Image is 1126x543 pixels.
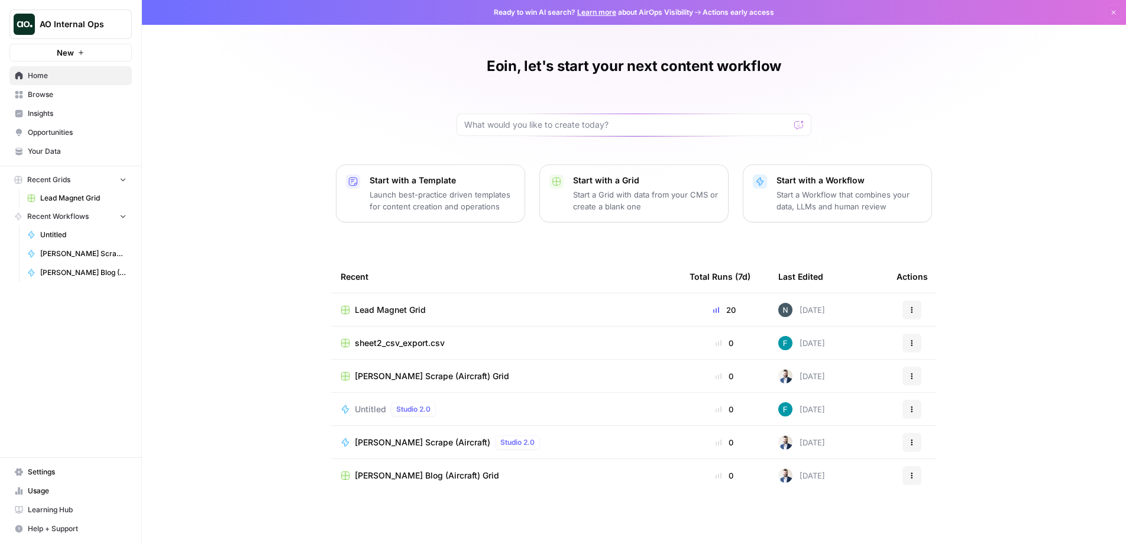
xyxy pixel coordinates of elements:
[9,85,132,104] a: Browse
[355,337,445,349] span: sheet2_csv_export.csv
[28,486,127,496] span: Usage
[341,370,671,382] a: [PERSON_NAME] Scrape (Aircraft) Grid
[22,244,132,263] a: [PERSON_NAME] Scrape (Aircraft)
[494,7,693,18] span: Ready to win AI search? about AirOps Visibility
[539,164,729,222] button: Start with a GridStart a Grid with data from your CMS or create a blank one
[500,437,535,448] span: Studio 2.0
[9,463,132,481] a: Settings
[778,468,792,483] img: 9jx7mcr4ixhpj047cl9iju68ah1c
[897,260,928,293] div: Actions
[341,435,671,450] a: [PERSON_NAME] Scrape (Aircraft)Studio 2.0
[355,403,386,415] span: Untitled
[355,437,490,448] span: [PERSON_NAME] Scrape (Aircraft)
[690,304,759,316] div: 20
[9,123,132,142] a: Opportunities
[778,402,825,416] div: [DATE]
[464,119,790,131] input: What would you like to create today?
[690,337,759,349] div: 0
[40,267,127,278] span: [PERSON_NAME] Blog (Aircraft)
[14,14,35,35] img: AO Internal Ops Logo
[9,500,132,519] a: Learning Hub
[9,519,132,538] button: Help + Support
[776,189,922,212] p: Start a Workflow that combines your data, LLMs and human review
[355,370,509,382] span: [PERSON_NAME] Scrape (Aircraft) Grid
[487,57,781,76] h1: Eoin, let's start your next content workflow
[341,337,671,349] a: sheet2_csv_export.csv
[28,146,127,157] span: Your Data
[396,404,431,415] span: Studio 2.0
[573,189,719,212] p: Start a Grid with data from your CMS or create a blank one
[28,467,127,477] span: Settings
[28,127,127,138] span: Opportunities
[27,174,70,185] span: Recent Grids
[9,481,132,500] a: Usage
[778,468,825,483] div: [DATE]
[778,303,825,317] div: [DATE]
[40,248,127,259] span: [PERSON_NAME] Scrape (Aircraft)
[28,523,127,534] span: Help + Support
[776,174,922,186] p: Start with a Workflow
[341,470,671,481] a: [PERSON_NAME] Blog (Aircraft) Grid
[778,336,792,350] img: 3qwd99qm5jrkms79koxglshcff0m
[577,8,616,17] a: Learn more
[28,89,127,100] span: Browse
[690,470,759,481] div: 0
[778,303,792,317] img: dbdkge1x3vxe8anzoc7sa8zwcrhk
[355,304,426,316] span: Lead Magnet Grid
[22,263,132,282] a: [PERSON_NAME] Blog (Aircraft)
[778,260,823,293] div: Last Edited
[778,402,792,416] img: 3qwd99qm5jrkms79koxglshcff0m
[690,370,759,382] div: 0
[336,164,525,222] button: Start with a TemplateLaunch best-practice driven templates for content creation and operations
[9,104,132,123] a: Insights
[22,225,132,244] a: Untitled
[703,7,774,18] span: Actions early access
[9,142,132,161] a: Your Data
[57,47,74,59] span: New
[28,108,127,119] span: Insights
[690,437,759,448] div: 0
[27,211,89,222] span: Recent Workflows
[355,470,499,481] span: [PERSON_NAME] Blog (Aircraft) Grid
[370,189,515,212] p: Launch best-practice driven templates for content creation and operations
[40,230,127,240] span: Untitled
[690,403,759,415] div: 0
[9,208,132,225] button: Recent Workflows
[9,44,132,62] button: New
[40,18,111,30] span: AO Internal Ops
[22,189,132,208] a: Lead Magnet Grid
[341,402,671,416] a: UntitledStudio 2.0
[370,174,515,186] p: Start with a Template
[40,193,127,203] span: Lead Magnet Grid
[341,260,671,293] div: Recent
[778,369,792,383] img: 9jx7mcr4ixhpj047cl9iju68ah1c
[28,70,127,81] span: Home
[341,304,671,316] a: Lead Magnet Grid
[778,435,792,450] img: 9jx7mcr4ixhpj047cl9iju68ah1c
[778,369,825,383] div: [DATE]
[778,435,825,450] div: [DATE]
[9,171,132,189] button: Recent Grids
[573,174,719,186] p: Start with a Grid
[28,505,127,515] span: Learning Hub
[743,164,932,222] button: Start with a WorkflowStart a Workflow that combines your data, LLMs and human review
[778,336,825,350] div: [DATE]
[9,66,132,85] a: Home
[9,9,132,39] button: Workspace: AO Internal Ops
[690,260,750,293] div: Total Runs (7d)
